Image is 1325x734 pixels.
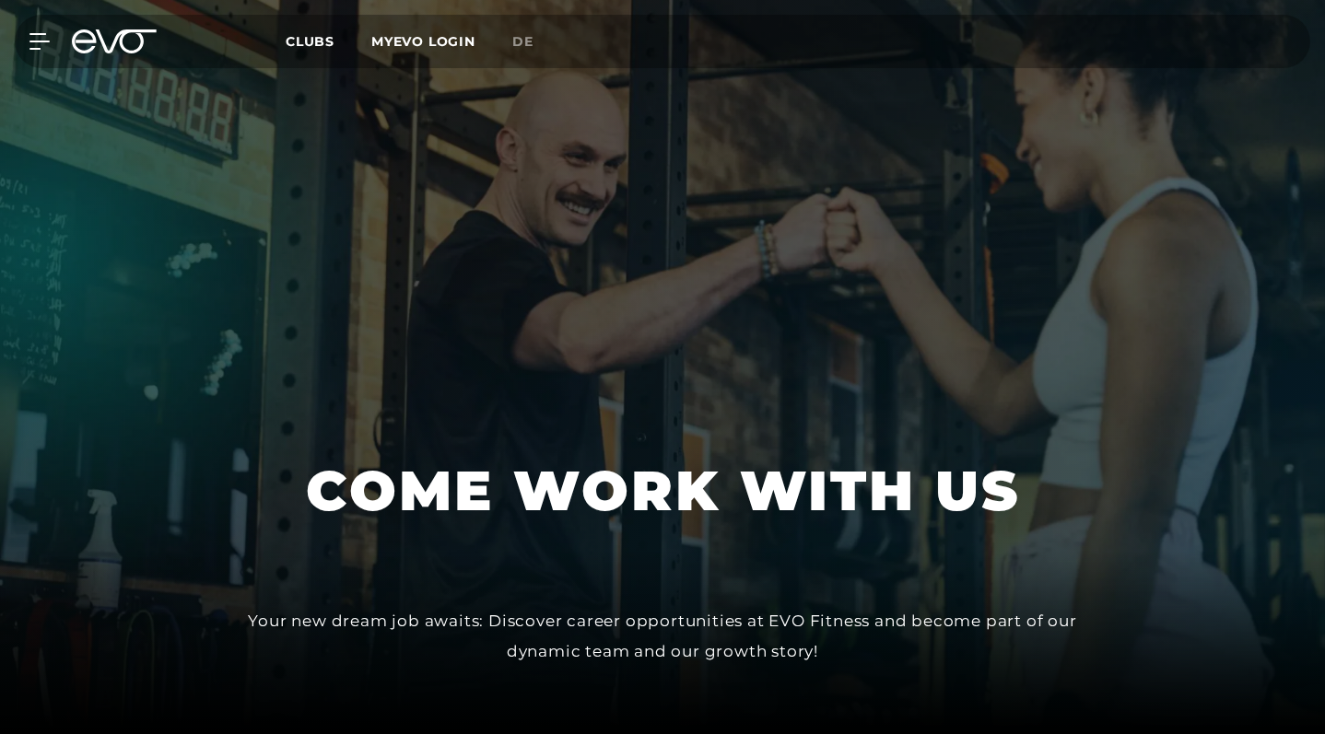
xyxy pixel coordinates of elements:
[512,31,556,52] a: de
[286,33,334,50] span: Clubs
[512,33,534,50] span: de
[306,455,1020,527] h1: COME WORK WITH US
[371,33,475,50] a: MYEVO LOGIN
[286,32,371,50] a: Clubs
[248,606,1077,666] div: Your new dream job awaits: Discover career opportunities at EVO Fitness and become part of our dy...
